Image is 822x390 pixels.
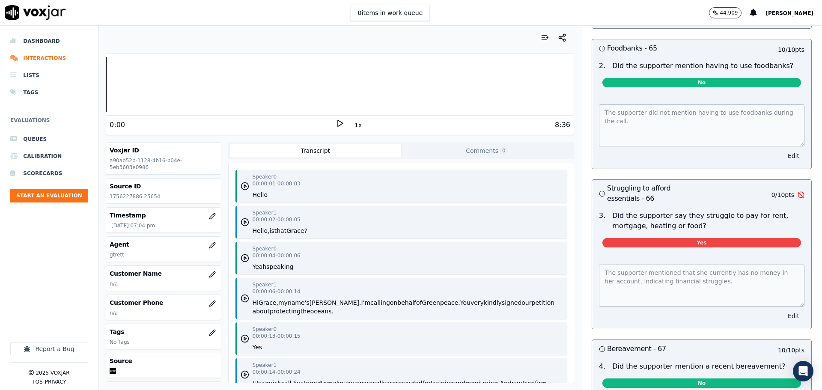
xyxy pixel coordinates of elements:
button: protecting [270,307,301,316]
button: about [253,307,270,316]
button: need [306,379,321,387]
p: 0 / 10 pts [771,191,794,199]
p: 10 / 10 pts [778,45,804,54]
button: TOS [32,378,42,385]
div: 0:00 [110,120,125,130]
p: Speaker 1 [253,281,277,288]
button: call, [281,379,293,387]
button: calling [370,298,390,307]
button: Privacy [45,378,66,385]
p: 00:00:14 - 00:00:24 [253,369,301,375]
button: for [423,379,431,387]
button: just [295,379,306,387]
p: gtrett [110,251,217,258]
span: [PERSON_NAME] [765,10,813,16]
button: Edit [783,310,804,322]
button: kindly [484,298,502,307]
p: [DATE] 07:04 pm [111,222,217,229]
p: Speaker 1 [253,362,277,369]
span: Yes [602,238,801,247]
button: I [522,379,524,387]
p: 44,909 [720,9,738,16]
p: 2025 Voxjar [36,369,69,376]
h6: Evaluations [10,115,88,131]
button: Grace, [259,298,278,307]
button: Comments [401,144,572,158]
button: Hi [253,298,259,307]
p: 00:00:13 - 00:00:15 [253,333,301,339]
button: Transcript [230,144,401,158]
button: [PERSON_NAME] [765,8,822,18]
a: Queues [10,131,88,148]
button: Hello [253,191,268,199]
button: quick [265,379,281,387]
h3: Timestamp [110,211,217,220]
p: Did the supporter mention a recent bereavement? [612,361,785,372]
h3: Voxjar ID [110,146,217,155]
button: speaking [266,262,293,271]
h3: Source ID [110,182,217,191]
button: my [278,298,288,307]
p: 1756227886.25654 [110,193,217,200]
p: 00:00:02 - 00:00:05 [253,216,301,223]
button: confirm [524,379,547,387]
p: 00:00:01 - 00:00:03 [253,180,301,187]
div: 8:36 [555,120,570,130]
div: Open Intercom Messenger [793,361,813,381]
button: calls [373,379,386,387]
button: And [500,379,511,387]
button: you [343,379,354,387]
a: Dashboard [10,33,88,50]
h3: Struggling to afford essentials - 66 [599,183,702,204]
h3: Tags [110,327,217,336]
h3: Bereavement - 67 [599,343,702,354]
button: the [301,307,310,316]
button: 44,909 [709,7,742,18]
p: Speaker 1 [253,209,277,216]
p: Did the supporter mention having to use foodbanks? [612,61,793,71]
button: Yeah [253,262,267,271]
button: and [454,379,465,387]
p: 00:00:04 - 00:00:06 [253,252,301,259]
button: behalf [397,298,416,307]
img: VOXJAR_FTP_icon [110,368,116,374]
h3: Source [110,357,217,365]
button: that [274,226,286,235]
a: Scorecards [10,165,88,182]
h3: Agent [110,240,217,249]
button: petition [532,298,555,307]
button: Grace? [286,226,307,235]
p: Speaker 0 [253,326,277,333]
p: n/a [110,280,217,287]
button: training [431,379,454,387]
button: Report a Bug [10,342,88,355]
span: No [602,78,801,87]
p: 2 . [596,61,609,71]
p: Speaker 0 [253,245,277,252]
button: You [460,298,471,307]
button: 1x [353,119,363,131]
a: Tags [10,84,88,101]
p: Did the supporter say they struggle to pay for rent, mortgage, heating or food? [612,211,804,231]
button: It's [253,379,262,387]
p: 4 . [596,361,609,372]
h3: Customer Name [110,269,217,278]
p: 10 / 10 pts [778,346,804,354]
button: oceans. [310,307,334,316]
h3: Foodbanks - 65 [599,43,702,54]
button: on [390,298,397,307]
button: very [471,298,484,307]
button: 44,909 [709,7,750,18]
button: I'm [361,298,370,307]
button: are [386,379,396,387]
li: Lists [10,67,88,84]
a: Interactions [10,50,88,67]
button: [PERSON_NAME]. [310,298,361,307]
h3: Customer Phone [110,298,217,307]
img: voxjar logo [5,5,66,20]
button: our [521,298,531,307]
button: can [512,379,522,387]
button: a [261,379,265,387]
